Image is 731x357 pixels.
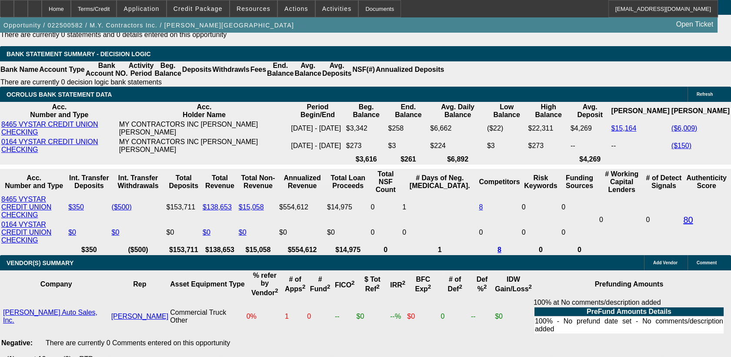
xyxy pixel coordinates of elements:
td: 1 [402,195,477,219]
td: -- [471,298,494,335]
td: $0 [407,298,439,335]
sup: 2 [528,283,531,290]
th: End. Balance [267,61,294,78]
th: Deposits [182,61,212,78]
th: Activity Period [128,61,154,78]
td: $3 [388,138,429,154]
span: OCROLUS BANK STATEMENT DATA [7,91,112,98]
th: 0 [561,246,598,254]
td: $22,311 [527,120,569,137]
span: Actions [284,5,308,12]
td: ($22) [487,120,527,137]
th: Sum of the Total NSF Count and Total Overdraft Fee Count from Ocrolus [370,170,401,194]
th: Beg. Balance [346,103,387,119]
th: $261 [388,155,429,164]
th: End. Balance [388,103,429,119]
b: $ Tot Ref [364,276,381,293]
th: Bank Account NO. [85,61,128,78]
th: [PERSON_NAME] [671,103,730,119]
td: $0 [166,220,201,245]
sup: 2 [275,287,278,294]
span: Resources [237,5,270,12]
a: [PERSON_NAME] Auto Sales, Inc. [3,309,97,324]
th: High Balance [527,103,569,119]
td: 0 [521,220,561,245]
button: Credit Package [167,0,229,17]
td: $273 [527,138,569,154]
th: $15,058 [238,246,278,254]
th: Period Begin/End [290,103,345,119]
sup: 2 [327,283,330,290]
th: Beg. Balance [154,61,181,78]
b: Negative: [1,339,33,347]
b: # Fund [310,276,330,293]
th: Competitors [478,170,520,194]
th: Total Revenue [202,170,237,194]
sup: 2 [484,283,487,290]
a: 8 [497,246,501,253]
a: $0 [239,229,247,236]
th: 0 [370,246,401,254]
th: ($500) [111,246,165,254]
th: Acc. Number and Type [1,170,67,194]
th: Fees [250,61,267,78]
span: Bank Statement Summary - Decision Logic [7,51,151,57]
span: Activities [322,5,352,12]
th: Int. Transfer Withdrawals [111,170,165,194]
th: $3,616 [346,155,387,164]
th: # Working Capital Lenders [599,170,645,194]
a: 8 [479,203,483,211]
td: MY CONTRACTORS INC [PERSON_NAME] [PERSON_NAME] [119,120,290,137]
th: $350 [68,246,110,254]
span: 0 [599,216,603,223]
a: ($6,009) [671,125,698,132]
div: 100% at No comments/description added [534,299,724,334]
th: Authenticity Score [683,170,730,194]
th: $4,269 [570,155,610,164]
b: % refer by Vendor [251,272,278,296]
sup: 2 [377,283,380,290]
sup: 2 [351,280,354,286]
th: Total Deposits [166,170,201,194]
td: 0 [561,220,598,245]
b: Asset Equipment Type [170,280,244,288]
a: Open Ticket [673,17,717,32]
td: $273 [346,138,387,154]
b: FICO [335,281,355,289]
a: 0164 VYSTAR CREDIT UNION CHECKING [1,221,51,244]
span: Opportunity / 022500582 / M.Y. Contractors Inc. / [PERSON_NAME][GEOGRAPHIC_DATA] [3,22,294,29]
b: Def % [477,276,488,293]
td: 0 [307,298,334,335]
b: Rep [133,280,146,288]
td: 1 [284,298,306,335]
th: Acc. Holder Name [119,103,290,119]
th: # of Detect Signals [645,170,682,194]
td: Commercial Truck Other [170,298,245,335]
td: 0% [246,298,284,335]
b: # of Apps [285,276,305,293]
th: $6,892 [430,155,486,164]
td: $0 [327,220,369,245]
td: $0 [494,298,532,335]
a: $138,653 [203,203,232,211]
span: Credit Package [174,5,223,12]
td: $3,342 [346,120,387,137]
b: Prefunding Amounts [595,280,664,288]
td: $4,269 [570,120,610,137]
td: $3 [487,138,527,154]
td: [DATE] - [DATE] [290,120,345,137]
a: 8465 VYSTAR CREDIT UNION CHECKING [1,121,98,136]
span: Comment [697,260,717,265]
td: 0 [645,195,682,245]
th: # Days of Neg. [MEDICAL_DATA]. [402,170,477,194]
a: $15,058 [239,203,264,211]
td: -- [334,298,355,335]
th: Total Non-Revenue [238,170,278,194]
b: BFC Exp [415,276,431,293]
a: $350 [68,203,84,211]
td: 0 [370,220,401,245]
div: $0 [279,229,325,236]
th: Avg. Deposit [570,103,610,119]
button: Application [117,0,166,17]
th: $153,711 [166,246,201,254]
